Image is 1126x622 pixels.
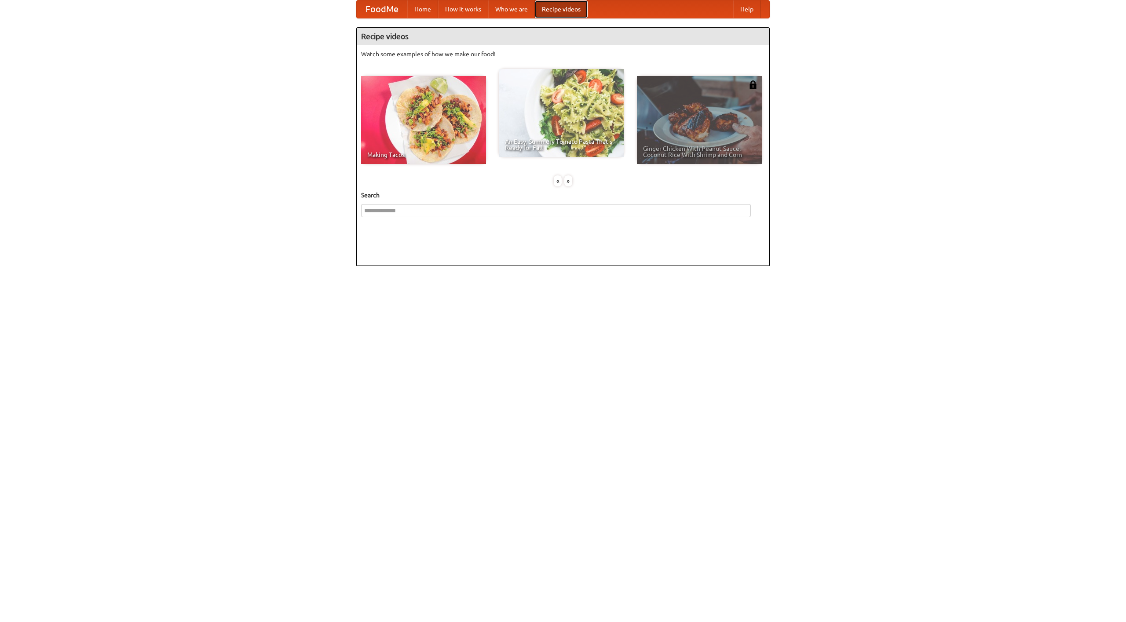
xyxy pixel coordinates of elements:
span: Making Tacos [367,152,480,158]
a: Home [407,0,438,18]
h4: Recipe videos [357,28,769,45]
div: « [554,175,562,186]
p: Watch some examples of how we make our food! [361,50,765,58]
a: An Easy, Summery Tomato Pasta That's Ready for Fall [499,69,624,157]
span: An Easy, Summery Tomato Pasta That's Ready for Fall [505,138,618,151]
a: Making Tacos [361,76,486,164]
a: Help [733,0,760,18]
a: FoodMe [357,0,407,18]
a: Recipe videos [535,0,588,18]
a: Who we are [488,0,535,18]
a: How it works [438,0,488,18]
div: » [564,175,572,186]
img: 483408.png [749,80,757,89]
h5: Search [361,191,765,200]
